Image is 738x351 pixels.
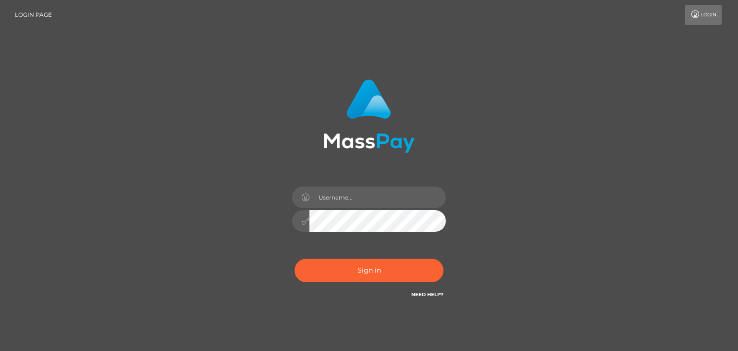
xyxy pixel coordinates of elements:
[309,187,446,208] input: Username...
[15,5,52,25] a: Login Page
[323,79,415,153] img: MassPay Login
[295,259,443,282] button: Sign in
[685,5,722,25] a: Login
[411,291,443,298] a: Need Help?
